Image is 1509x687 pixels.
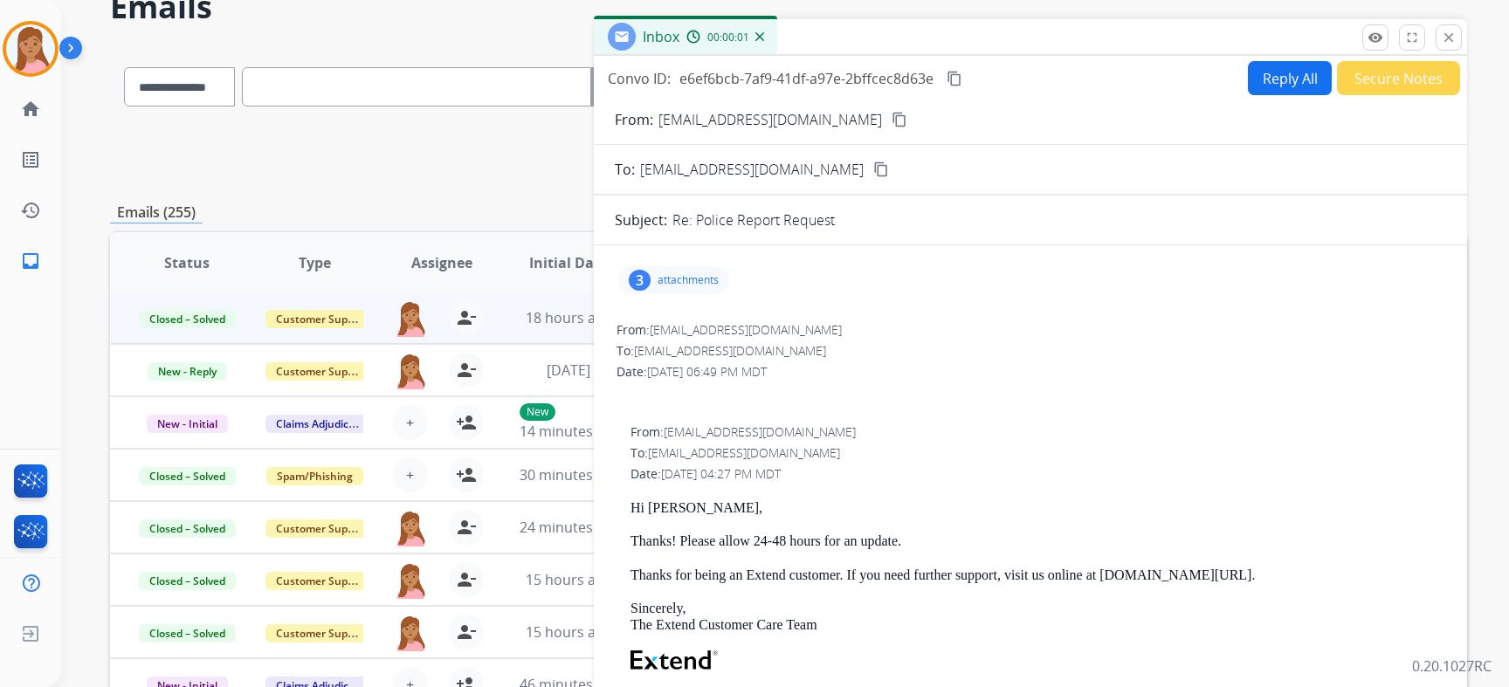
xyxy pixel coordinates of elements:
p: 0.20.1027RC [1412,656,1492,677]
span: Closed – Solved [139,624,236,642]
mat-icon: person_remove [456,569,477,590]
span: + [406,464,414,485]
img: agent-avatar [393,300,428,337]
span: 30 minutes ago [520,465,621,484]
p: Hi [PERSON_NAME], [630,500,1444,516]
mat-icon: content_copy [947,71,962,86]
p: Emails (255) [110,202,203,223]
img: avatar [6,24,55,73]
p: From: [615,109,653,130]
span: Initial Date [529,252,608,273]
span: e6ef6bcb-7af9-41df-a97e-2bffcec8d63e [679,69,934,88]
span: Claims Adjudication [265,415,385,433]
span: [EMAIL_ADDRESS][DOMAIN_NAME] [634,342,826,359]
span: Assignee [411,252,472,273]
span: + [406,412,414,433]
p: To: [615,159,635,180]
span: [DATE] 06:49 PM MDT [647,363,767,380]
span: [EMAIL_ADDRESS][DOMAIN_NAME] [664,423,856,440]
mat-icon: remove_red_eye [1368,30,1383,45]
mat-icon: home [20,99,41,120]
img: agent-avatar [393,353,428,389]
span: [EMAIL_ADDRESS][DOMAIN_NAME] [650,321,842,338]
button: + [393,457,428,492]
span: Closed – Solved [139,572,236,590]
span: Type [299,252,331,273]
span: Customer Support [265,519,379,538]
mat-icon: list_alt [20,149,41,170]
span: Customer Support [265,624,379,642]
p: Sincerely, The Extend Customer Care Team [630,601,1444,633]
span: Closed – Solved [139,519,236,538]
span: Customer Support [265,310,379,328]
div: From: [630,423,1444,441]
span: [DATE] 04:27 PM MDT [661,465,781,482]
button: Reply All [1248,61,1332,95]
p: Re: Police Report Request [672,210,835,230]
span: New - Initial [147,415,228,433]
span: [DATE] [547,361,590,380]
mat-icon: person_remove [456,517,477,538]
span: Closed – Solved [139,467,236,485]
span: 14 minutes ago [520,422,621,441]
span: Inbox [643,27,679,46]
span: 15 hours ago [526,570,612,589]
p: Convo ID: [608,68,671,89]
p: attachments [658,273,719,287]
span: New - Reply [148,362,227,381]
mat-icon: person_add [456,464,477,485]
p: [EMAIL_ADDRESS][DOMAIN_NAME] [658,109,882,130]
mat-icon: content_copy [873,161,889,177]
span: Customer Support [265,572,379,590]
span: [EMAIL_ADDRESS][DOMAIN_NAME] [648,444,840,461]
div: Date: [630,465,1444,483]
img: agent-avatar [393,615,428,651]
span: Closed – Solved [139,310,236,328]
button: Secure Notes [1337,61,1460,95]
mat-icon: content_copy [892,112,907,127]
span: Spam/Phishing [266,467,363,485]
div: To: [617,342,1444,360]
mat-icon: fullscreen [1404,30,1420,45]
span: 15 hours ago [526,622,612,642]
p: Subject: [615,210,667,230]
img: agent-avatar [393,510,428,546]
span: 00:00:01 [707,31,749,45]
div: From: [617,321,1444,339]
span: Customer Support [265,362,379,381]
span: 24 minutes ago [520,518,621,537]
mat-icon: history [20,200,41,221]
mat-icon: person_remove [456,307,477,328]
mat-icon: person_remove [456,622,477,642]
mat-icon: inbox [20,251,41,271]
span: Status [164,252,210,273]
mat-icon: person_add [456,412,477,433]
p: Thanks for being an Extend customer. If you need further support, visit us online at [DOMAIN_NAME... [630,567,1444,583]
p: New [520,403,555,421]
div: To: [630,444,1444,462]
div: 3 [629,270,651,291]
mat-icon: person_remove [456,360,477,381]
p: Thanks! Please allow 24-48 hours for an update. [630,533,1444,549]
span: 18 hours ago [526,308,612,327]
img: agent-avatar [393,562,428,599]
div: Date: [617,363,1444,381]
span: [EMAIL_ADDRESS][DOMAIN_NAME] [640,159,864,180]
button: + [393,405,428,440]
img: Extend Logo [630,650,718,670]
mat-icon: close [1441,30,1457,45]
